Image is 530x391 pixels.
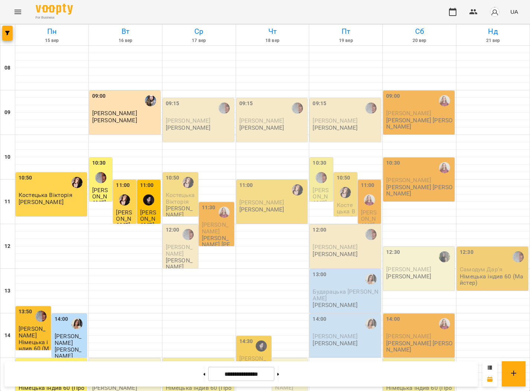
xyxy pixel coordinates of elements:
[460,273,527,286] p: Німецька індив 60 (Майстер)
[182,177,194,188] img: Дубович Ярослава Вікторівна
[386,333,431,340] span: [PERSON_NAME]
[439,318,450,329] div: Мокієвець Альона Вікторівна
[313,100,326,108] label: 09:15
[310,37,381,44] h6: 19 вер
[239,181,253,190] label: 11:00
[4,64,10,72] h6: 08
[365,318,377,329] img: Пустовіт Анастасія Володимирівна
[386,248,400,256] label: 12:30
[239,355,266,368] span: [PERSON_NAME]
[510,8,518,16] span: UA
[310,26,381,37] h6: Пт
[16,37,87,44] h6: 15 вер
[313,271,326,279] label: 13:00
[166,205,197,218] p: [PERSON_NAME]
[166,125,211,131] p: [PERSON_NAME]
[364,194,375,206] img: Мокієвець Альона Вікторівна
[489,7,500,17] img: avatar_s.png
[292,103,303,114] img: Гута Оксана Анатоліївна
[92,117,137,123] p: [PERSON_NAME]
[439,95,450,106] img: Мокієвець Альона Вікторівна
[239,125,284,131] p: [PERSON_NAME]
[4,109,10,117] h6: 09
[19,199,64,205] p: [PERSON_NAME]
[19,325,45,339] span: [PERSON_NAME]
[71,318,83,329] img: Пустовіт Анастасія Володимирівна
[9,3,27,21] button: Menu
[145,95,156,106] img: Голуб Наталія Олександрівна
[458,37,529,44] h6: 21 вер
[55,333,81,346] span: [PERSON_NAME]
[166,243,193,257] span: [PERSON_NAME]
[219,207,230,218] img: Мокієвець Альона Вікторівна
[19,174,32,182] label: 10:50
[35,311,46,322] img: Гута Оксана Анатоліївна
[239,117,284,124] span: [PERSON_NAME]
[143,194,154,206] img: Луцюк Александра Андріївна
[313,340,358,346] p: [PERSON_NAME]
[55,346,85,359] p: [PERSON_NAME]
[116,209,132,229] span: [PERSON_NAME]
[239,337,253,346] label: 14:30
[4,242,10,251] h6: 12
[458,26,529,37] h6: Нд
[71,177,83,188] img: Дубович Ярослава Вікторівна
[4,153,10,161] h6: 10
[19,191,72,198] span: Костецька Вікторія
[92,92,106,100] label: 09:00
[460,266,502,273] span: Самодум Дар'я
[316,172,327,183] img: Гута Оксана Анатоліївна
[365,274,377,285] img: Пустовіт Анастасія Володимирівна
[386,184,453,197] p: [PERSON_NAME] [PERSON_NAME]
[340,187,351,198] img: Дубович Ярослава Вікторівна
[386,92,400,100] label: 09:00
[513,251,524,262] img: Гута Оксана Анатоліївна
[239,206,284,213] p: [PERSON_NAME]
[337,201,355,228] span: Костецька Вікторія
[256,340,267,352] img: Луцюк Александра Андріївна
[361,209,377,229] span: [PERSON_NAME]
[337,174,350,182] label: 10:50
[313,125,358,131] p: [PERSON_NAME]
[386,110,431,117] span: [PERSON_NAME]
[116,181,130,190] label: 11:00
[202,204,216,212] label: 11:30
[95,172,106,183] div: Гута Оксана Анатоліївна
[164,26,235,37] h6: Ср
[92,159,106,167] label: 10:30
[237,26,308,37] h6: Чт
[386,315,400,323] label: 14:00
[313,302,358,308] p: [PERSON_NAME]
[219,103,230,114] img: Гута Оксана Анатоліївна
[182,229,194,240] img: Гута Оксана Анатоліївна
[313,333,358,340] span: [PERSON_NAME]
[90,37,161,44] h6: 16 вер
[36,15,73,20] span: For Business
[292,184,303,195] img: Дубович Ярослава Вікторівна
[55,315,68,323] label: 14:00
[92,187,108,207] span: [PERSON_NAME]
[166,191,195,205] span: Костецька Вікторія
[4,287,10,295] h6: 13
[384,26,455,37] h6: Сб
[90,26,161,37] h6: Вт
[365,103,377,114] img: Гута Оксана Анатоліївна
[166,257,197,270] p: [PERSON_NAME]
[166,117,211,124] span: [PERSON_NAME]
[313,315,326,323] label: 14:00
[313,187,329,207] span: [PERSON_NAME]
[313,117,358,124] span: [PERSON_NAME]
[439,162,450,173] img: Мокієвець Альона Вікторівна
